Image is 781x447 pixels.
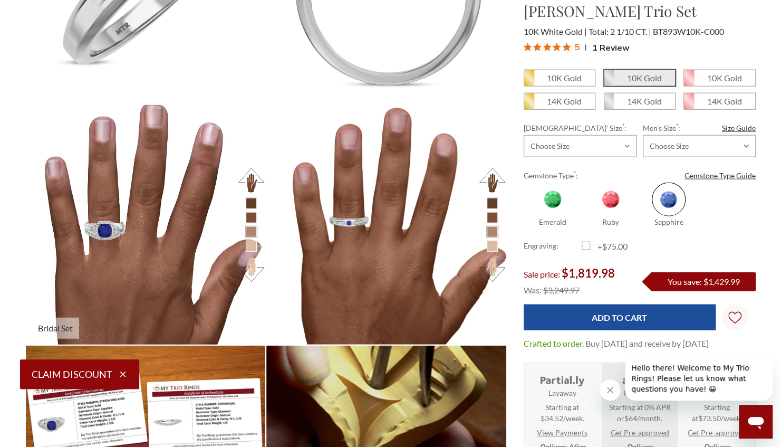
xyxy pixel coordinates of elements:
[682,402,752,424] span: Starting at .
[605,402,675,424] span: Starting at 0% APR or /month.
[698,414,740,423] span: $73.50/week
[739,405,773,439] iframe: Button to launch messaging window
[626,96,661,106] em: 14K Gold
[604,93,676,109] span: 14K White Gold
[540,402,584,424] span: Starting at $34.52/week.
[624,414,637,423] span: $64
[524,305,716,330] input: Add to Cart
[604,70,676,86] span: 10K White Gold
[688,427,746,438] a: Get Pre-approved
[625,356,773,401] iframe: Message from company
[684,70,755,86] span: 10K Rose Gold
[594,183,628,216] span: Ruby
[538,369,587,387] img: Layaway
[602,217,619,226] span: Ruby
[707,73,741,83] em: 10K Gold
[14,93,277,357] img: Photo of Erica 2 1/10 ct tw. Cushion Solitaire Trio Set 10K White Gold [BR893W-C000] [HT-3]
[524,70,595,86] span: 10K Yellow Gold
[684,170,756,181] a: Gemstone Type Guide
[546,73,581,83] em: 10K Gold
[543,285,580,295] span: $3,249.97
[643,122,756,134] label: Men's Size :
[707,96,741,106] em: 14K Gold
[654,217,683,226] span: Sapphire
[524,170,756,181] label: Gemstone Type :
[652,183,686,216] span: Sapphire
[684,93,755,109] span: 14K Rose Gold
[266,105,506,345] img: Photo of Erica 2 1/10 ct tw. Cushion Solitaire Trio Set 10K White Gold [BT893WM] [HT-3]
[722,122,756,134] a: Size Guide
[722,305,748,331] a: Wish Lists
[524,337,584,350] dt: Crafted to order.
[610,427,669,438] a: Get Pre-approved
[626,73,661,83] em: 10K Gold
[524,269,560,279] span: Sale price:
[524,26,587,36] span: 10K White Gold
[653,26,724,36] span: BT893W10K-C000
[592,40,630,55] span: 1 Review
[585,337,709,350] dd: Buy [DATE] and receive by [DATE]
[589,26,651,36] span: Total: 2 1/10 CT.
[600,379,621,401] iframe: Close message
[524,285,542,295] span: Was:
[20,359,139,389] button: Claim Discount
[562,266,615,280] span: $1,819.98
[524,122,637,134] label: [DEMOGRAPHIC_DATA]' Size :
[548,387,576,398] strong: Layaway
[536,183,570,216] span: Emerald
[524,240,582,253] label: Engraving:
[537,427,587,438] a: View Payments
[582,240,640,253] label: +$75.00
[728,278,741,357] svg: Wish Lists
[539,217,566,226] span: Emerald
[524,93,595,109] span: 14K Yellow Gold
[667,277,739,287] span: You save: $1,429.99
[32,318,79,339] span: Bridal Set
[575,40,580,53] span: 5
[524,40,630,55] button: Rated 5 out of 5 stars from 1 reviews. Jump to reviews.
[546,96,581,106] em: 14K Gold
